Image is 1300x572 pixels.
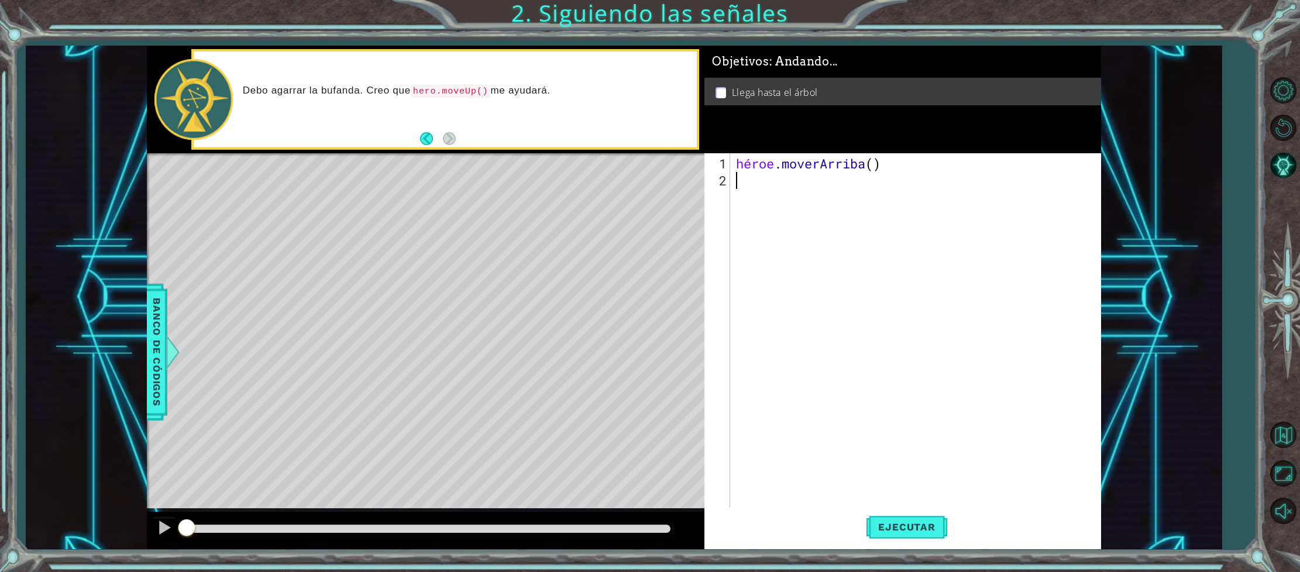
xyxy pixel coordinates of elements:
[1266,456,1300,490] button: Maximizar navegador
[420,132,443,145] button: Atrás
[1266,74,1300,108] button: Opciones de nivel
[151,298,163,406] font: Banco de códigos
[243,85,411,96] font: Debo agarrar la bufanda. Creo que
[1266,418,1300,452] button: Volver al mapa
[769,54,838,68] font: : Andando...
[411,85,491,98] code: hero.moveUp()
[1266,494,1300,528] button: Sonido encendido
[866,507,947,547] button: Shift+Enter: Ejecutar el código.
[153,517,176,541] button: ⌘ + P: Pausa
[1266,149,1300,182] button: Pista IA
[1266,416,1300,454] a: Volver al mapa
[719,155,727,172] font: 1
[147,153,687,498] div: Mapa de niveles
[712,54,769,68] font: Objetivos
[732,86,818,99] font: Llega hasta el árbol
[878,521,935,533] font: Ejecutar
[443,132,456,145] button: Próximo
[1266,111,1300,145] button: Reiniciar nivel
[719,172,727,189] font: 2
[490,85,550,96] font: me ayudará.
